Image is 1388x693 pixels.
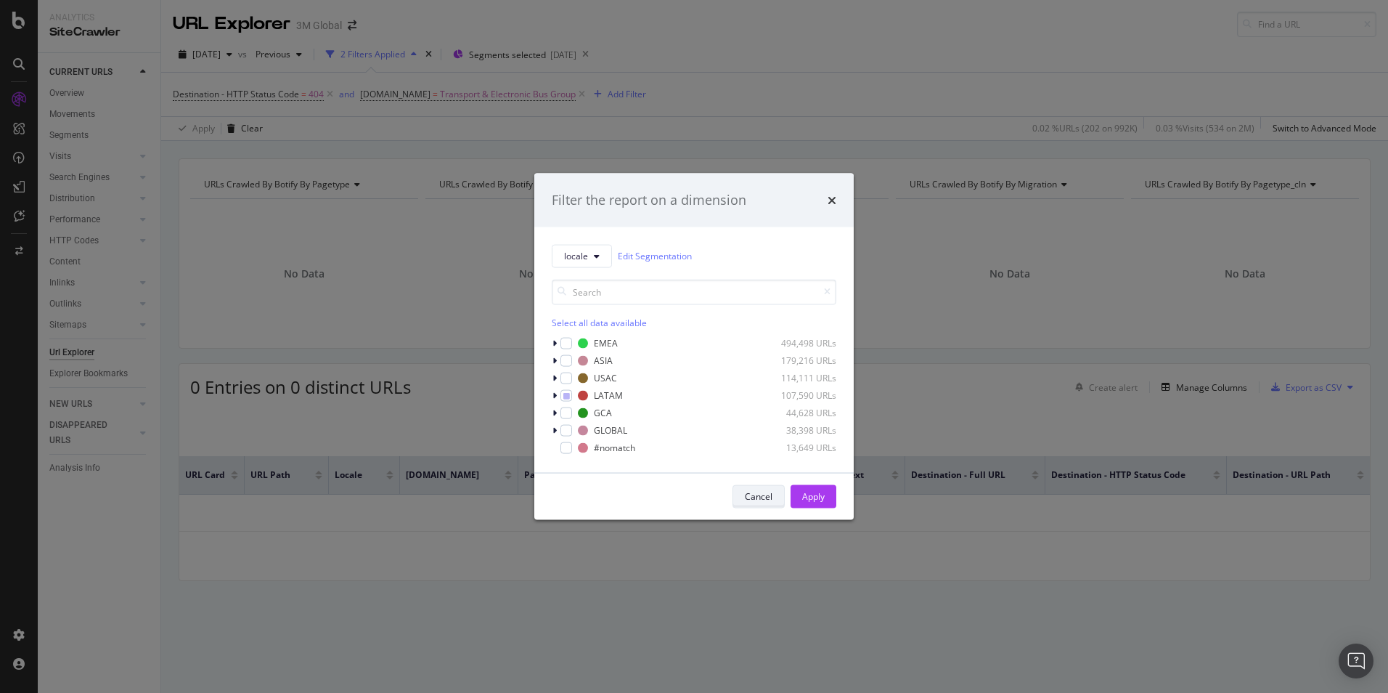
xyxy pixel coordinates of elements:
div: EMEA [594,337,618,349]
div: ASIA [594,354,613,367]
div: Open Intercom Messenger [1339,644,1373,678]
div: 38,398 URLs [765,424,836,437]
span: locale [564,250,588,262]
div: 494,498 URLs [765,337,836,349]
div: Select all data available [552,316,836,328]
div: 107,590 URLs [765,389,836,402]
div: USAC [594,372,617,384]
div: 114,111 URLs [765,372,836,384]
div: LATAM [594,389,623,402]
div: Apply [802,490,825,503]
button: locale [552,244,612,267]
button: Cancel [732,485,785,508]
button: Apply [791,485,836,508]
div: Filter the report on a dimension [552,191,746,210]
a: Edit Segmentation [618,248,692,264]
div: times [828,191,836,210]
div: 44,628 URLs [765,407,836,419]
div: #nomatch [594,442,635,454]
div: Cancel [745,490,772,503]
div: 179,216 URLs [765,354,836,367]
div: 13,649 URLs [765,442,836,454]
div: GLOBAL [594,424,627,437]
input: Search [552,279,836,304]
div: modal [534,174,854,520]
div: GCA [594,407,612,419]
